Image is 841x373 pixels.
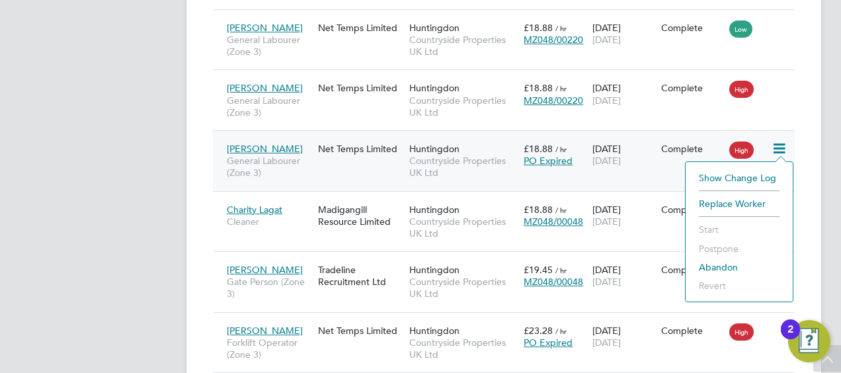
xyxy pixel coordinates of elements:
span: / hr [555,326,567,336]
span: [PERSON_NAME] [227,264,303,276]
span: Huntingdon [409,325,460,337]
span: £23.28 [524,325,553,337]
span: £18.88 [524,143,553,155]
a: [PERSON_NAME]General Labourer (Zone 3)Net Temps LimitedHuntingdonCountryside Properties UK Ltd£18... [223,15,795,26]
span: [DATE] [592,95,621,106]
span: Countryside Properties UK Ltd [409,155,517,179]
a: [PERSON_NAME]General Labourer (Zone 3)Net Temps LimitedHuntingdonCountryside Properties UK Ltd£18... [223,75,795,86]
span: Huntingdon [409,204,460,216]
span: General Labourer (Zone 3) [227,34,311,58]
span: / hr [555,23,567,33]
span: £18.88 [524,82,553,94]
a: [PERSON_NAME]Gate Person (Zone 3)Tradeline Recruitment LtdHuntingdonCountryside Properties UK Ltd... [223,257,795,268]
li: Postpone [692,239,786,258]
span: MZ048/00220 [524,34,583,46]
span: Huntingdon [409,264,460,276]
div: [DATE] [589,318,658,355]
div: Net Temps Limited [315,75,406,101]
span: / hr [555,83,567,93]
span: [DATE] [592,216,621,228]
span: Gate Person (Zone 3) [227,276,311,300]
span: Charity Lagat [227,204,282,216]
span: General Labourer (Zone 3) [227,95,311,118]
span: Countryside Properties UK Ltd [409,337,517,360]
span: [PERSON_NAME] [227,22,303,34]
span: Huntingdon [409,143,460,155]
span: PO Expired [524,155,573,167]
div: Complete [661,325,723,337]
span: Forklift Operator (Zone 3) [227,337,311,360]
div: Tradeline Recruitment Ltd [315,257,406,294]
div: Complete [661,264,723,276]
span: MZ048/00048 [524,276,583,288]
span: [PERSON_NAME] [227,82,303,94]
span: Low [729,21,752,38]
li: Show change log [692,169,786,187]
span: Countryside Properties UK Ltd [409,216,517,239]
span: Cleaner [227,216,311,228]
span: / hr [555,144,567,154]
span: £18.88 [524,204,553,216]
div: 2 [787,329,793,347]
span: [PERSON_NAME] [227,325,303,337]
span: [DATE] [592,155,621,167]
a: [PERSON_NAME]General Labourer (Zone 3)Net Temps LimitedHuntingdonCountryside Properties UK Ltd£18... [223,136,795,147]
div: [DATE] [589,136,658,173]
span: High [729,142,754,159]
div: [DATE] [589,257,658,294]
div: Complete [661,82,723,94]
span: [DATE] [592,34,621,46]
span: Huntingdon [409,82,460,94]
span: Countryside Properties UK Ltd [409,95,517,118]
span: [PERSON_NAME] [227,143,303,155]
span: General Labourer (Zone 3) [227,155,311,179]
li: Start [692,220,786,239]
a: [PERSON_NAME]Forklift Operator (Zone 3)Net Temps LimitedHuntingdonCountryside Properties UK Ltd£2... [223,317,795,329]
div: Complete [661,22,723,34]
span: [DATE] [592,337,621,349]
div: Complete [661,143,723,155]
div: Net Temps Limited [315,136,406,161]
span: Countryside Properties UK Ltd [409,276,517,300]
div: [DATE] [589,75,658,112]
span: Countryside Properties UK Ltd [409,34,517,58]
li: Revert [692,276,786,295]
div: Net Temps Limited [315,318,406,343]
span: £18.88 [524,22,553,34]
li: Replace Worker [692,194,786,213]
span: MZ048/00048 [524,216,583,228]
span: [DATE] [592,276,621,288]
div: [DATE] [589,197,658,234]
div: [DATE] [589,15,658,52]
span: High [729,323,754,341]
span: £19.45 [524,264,553,276]
li: Abandon [692,258,786,276]
div: Madigangill Resource Limited [315,197,406,234]
button: Open Resource Center, 2 new notifications [788,320,830,362]
span: / hr [555,205,567,215]
span: High [729,81,754,98]
a: Charity LagatCleanerMadigangill Resource LimitedHuntingdonCountryside Properties UK Ltd£18.88 / h... [223,196,795,208]
div: Complete [661,204,723,216]
span: PO Expired [524,337,573,349]
span: / hr [555,265,567,275]
div: Net Temps Limited [315,15,406,40]
span: MZ048/00220 [524,95,583,106]
span: Huntingdon [409,22,460,34]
